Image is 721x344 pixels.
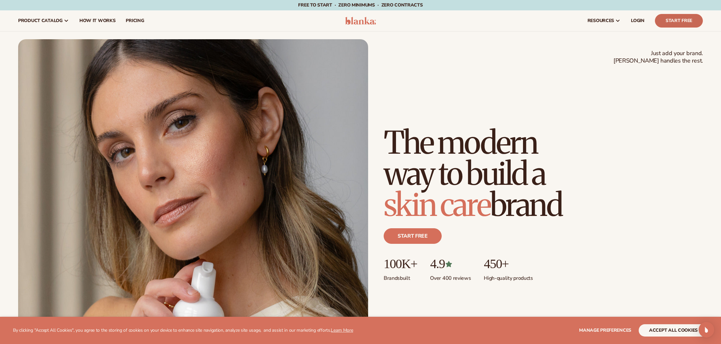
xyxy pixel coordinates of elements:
[484,257,533,271] p: 450+
[384,127,591,220] h1: The modern way to build a brand
[18,18,63,23] span: product catalog
[699,322,714,338] div: Open Intercom Messenger
[639,324,708,337] button: accept all cookies
[384,228,442,244] a: Start free
[384,185,490,224] span: skin care
[121,10,149,31] a: pricing
[587,18,614,23] span: resources
[79,18,116,23] span: How It Works
[613,50,703,65] span: Just add your brand. [PERSON_NAME] handles the rest.
[430,271,471,282] p: Over 400 reviews
[13,10,74,31] a: product catalog
[384,257,417,271] p: 100K+
[626,10,650,31] a: LOGIN
[430,257,471,271] p: 4.9
[384,271,417,282] p: Brands built
[345,17,376,25] img: logo
[579,327,631,333] span: Manage preferences
[298,2,423,8] span: Free to start · ZERO minimums · ZERO contracts
[655,14,703,28] a: Start Free
[582,10,626,31] a: resources
[631,18,645,23] span: LOGIN
[484,271,533,282] p: High-quality products
[331,327,353,333] a: Learn More
[74,10,121,31] a: How It Works
[13,328,353,333] p: By clicking "Accept All Cookies", you agree to the storing of cookies on your device to enhance s...
[126,18,144,23] span: pricing
[579,324,631,337] button: Manage preferences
